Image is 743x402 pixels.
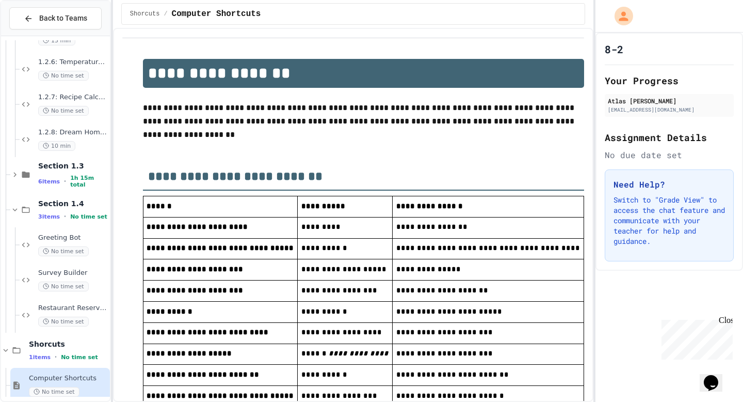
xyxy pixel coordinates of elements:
[38,269,108,277] span: Survey Builder
[613,178,725,191] h3: Need Help?
[605,130,734,145] h2: Assignment Details
[38,71,89,81] span: No time set
[130,10,160,18] span: Shorcuts
[38,234,108,242] span: Greeting Bot
[172,8,261,20] span: Computer Shortcuts
[38,106,89,116] span: No time set
[38,246,89,256] span: No time set
[29,339,108,349] span: Shorcuts
[605,149,734,161] div: No due date set
[38,93,108,102] span: 1.2.7: Recipe Calculator
[38,304,108,313] span: Restaurant Reservation System
[700,361,733,392] iframe: chat widget
[38,178,60,185] span: 6 items
[29,374,108,383] span: Computer Shortcuts
[38,282,89,291] span: No time set
[38,58,108,67] span: 1.2.6: Temperature Converter
[70,175,108,188] span: 1h 15m total
[608,106,731,114] div: [EMAIL_ADDRESS][DOMAIN_NAME]
[605,73,734,88] h2: Your Progress
[29,354,51,361] span: 1 items
[38,161,108,171] span: Section 1.3
[70,213,107,220] span: No time set
[64,212,66,221] span: •
[164,10,167,18] span: /
[657,316,733,360] iframe: chat widget
[29,387,79,397] span: No time set
[55,353,57,361] span: •
[9,7,102,29] button: Back to Teams
[613,195,725,246] p: Switch to "Grade View" to access the chat feature and communicate with your teacher for help and ...
[4,4,71,66] div: Chat with us now!Close
[38,141,75,151] span: 10 min
[604,4,636,28] div: My Account
[605,42,623,56] h1: 8-2
[38,36,75,45] span: 15 min
[64,177,66,185] span: •
[61,354,98,361] span: No time set
[38,213,60,220] span: 3 items
[38,317,89,327] span: No time set
[38,128,108,137] span: 1.2.8: Dream Home ASCII Art
[608,96,731,105] div: Atlas [PERSON_NAME]
[38,199,108,208] span: Section 1.4
[39,13,87,24] span: Back to Teams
